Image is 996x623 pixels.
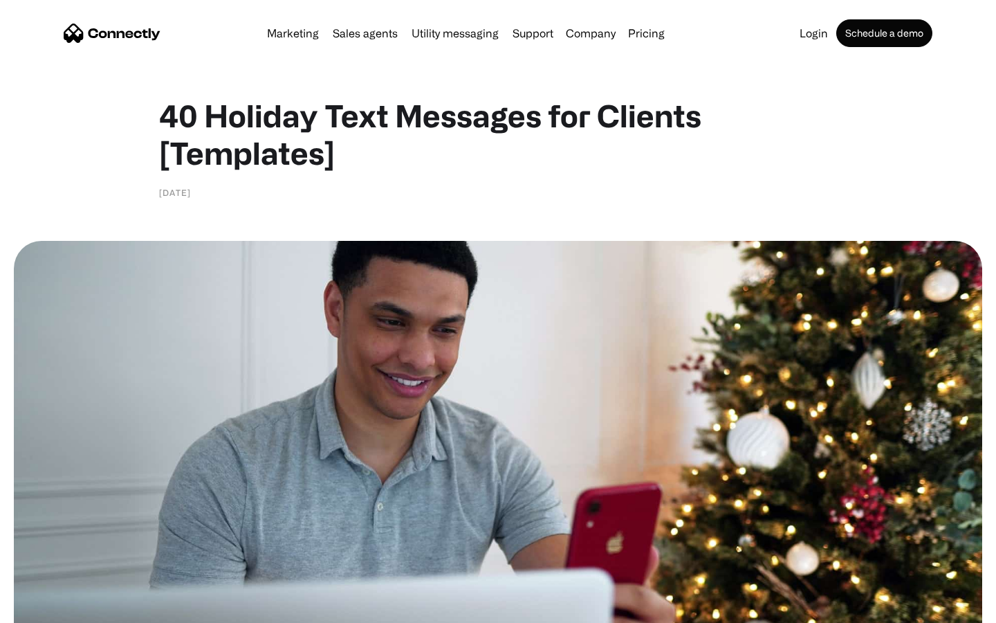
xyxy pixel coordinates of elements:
ul: Language list [28,599,83,618]
a: Sales agents [327,28,403,39]
a: Pricing [622,28,670,39]
aside: Language selected: English [14,599,83,618]
div: [DATE] [159,186,191,199]
div: Company [562,24,620,43]
a: home [64,23,160,44]
a: Marketing [261,28,324,39]
a: Login [794,28,833,39]
a: Support [507,28,559,39]
h1: 40 Holiday Text Messages for Clients [Templates] [159,97,837,172]
div: Company [566,24,616,43]
a: Schedule a demo [836,19,932,47]
a: Utility messaging [406,28,504,39]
